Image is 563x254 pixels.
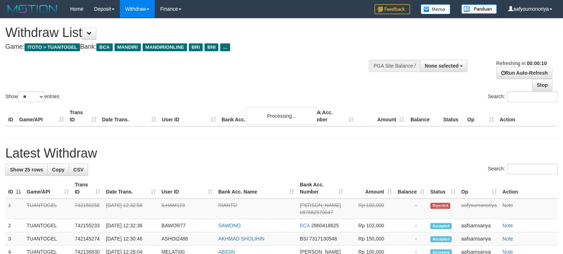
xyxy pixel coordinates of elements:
span: Copy 7317130548 to clipboard [309,236,337,242]
span: None selected [425,63,458,69]
th: Game/API: activate to sort column ascending [24,178,72,199]
td: aafsamsanya [458,232,500,245]
span: Accepted [430,236,452,242]
td: ILHAM123 [159,199,216,219]
td: [DATE] 12:30:46 [103,232,159,245]
a: Copy [47,164,69,176]
td: BAWOR77 [159,219,216,232]
th: Bank Acc. Name: activate to sort column ascending [216,178,297,199]
a: AKHMAD SHOLIHIN [218,236,265,242]
img: panduan.png [461,4,497,14]
td: [DATE] 12:32:58 [103,199,159,219]
span: BSI [300,236,308,242]
a: Stop [532,79,552,91]
td: Rp 150,000 [346,232,395,245]
button: None selected [420,60,467,72]
span: Copy [52,167,64,173]
strong: 00:00:10 [527,60,547,66]
td: ASHOI2488 [159,232,216,245]
img: Button%20Memo.svg [421,4,451,14]
a: Show 25 rows [5,164,48,176]
span: Accepted [430,223,452,229]
td: 2 [5,219,24,232]
td: Rp 100,000 [346,199,395,219]
td: 742150258 [72,199,103,219]
th: Bank Acc. Number [306,106,356,126]
label: Search: [488,164,558,174]
select: Showentries [18,91,44,102]
a: Note [503,202,513,208]
span: ITOTO > TUANTOGEL [25,43,80,51]
span: Show 25 rows [10,167,43,173]
td: 3 [5,232,24,245]
th: ID: activate to sort column descending [5,178,24,199]
th: Trans ID: activate to sort column ascending [72,178,103,199]
td: 742155233 [72,219,103,232]
a: Run Auto-Refresh [496,67,552,79]
label: Show entries [5,91,59,102]
td: - [395,219,427,232]
th: Op [464,106,497,126]
label: Search: [488,91,558,102]
th: Bank Acc. Name [219,106,306,126]
span: [PERSON_NAME] [300,202,341,208]
th: Bank Acc. Number: activate to sort column ascending [297,178,346,199]
th: Amount: activate to sort column ascending [346,178,395,199]
td: aafsamsanya [458,219,500,232]
h1: Latest Withdraw [5,146,558,160]
span: ... [220,43,230,51]
th: Balance [407,106,440,126]
span: CSV [73,167,84,173]
span: MANDIRIONLINE [143,43,187,51]
span: Copy 087862570047 to clipboard [300,210,333,215]
th: User ID: activate to sort column ascending [159,178,216,199]
span: BCA [300,223,310,228]
td: aafyoumonoriya [458,199,500,219]
th: Balance: activate to sort column ascending [395,178,427,199]
div: Processing... [246,107,317,125]
input: Search: [507,164,558,174]
th: Amount [356,106,407,126]
img: MOTION_logo.png [5,4,59,14]
th: Date Trans. [99,106,159,126]
th: User ID [159,106,219,126]
a: Note [503,223,513,228]
th: Action [500,178,558,199]
th: Action [497,106,558,126]
span: MANDIRI [115,43,141,51]
a: SAWONO [218,223,241,228]
span: Copy 2860418625 to clipboard [311,223,339,228]
td: TUANTOGEL [24,232,72,245]
span: BCA [96,43,112,51]
th: Status: activate to sort column ascending [427,178,458,199]
h4: Game: Bank: [5,43,368,51]
img: Feedback.jpg [375,4,410,14]
td: [DATE] 12:32:36 [103,219,159,232]
td: 1 [5,199,24,219]
td: - [395,232,427,245]
a: Note [503,236,513,242]
th: Trans ID [67,106,99,126]
h1: Withdraw List [5,26,368,40]
span: BNI [205,43,218,51]
td: TUANTOGEL [24,199,72,219]
td: - [395,199,427,219]
th: Date Trans.: activate to sort column ascending [103,178,159,199]
span: Rejected [430,203,450,209]
a: CSV [69,164,88,176]
span: Refreshing in: [496,60,547,66]
th: ID [5,106,16,126]
td: 742145274 [72,232,103,245]
span: BRI [189,43,203,51]
td: Rp 102,000 [346,219,395,232]
td: TUANTOGEL [24,219,72,232]
th: Status [440,106,464,126]
a: RIANTO [218,202,237,208]
div: PGA Site Balance / [369,60,420,72]
input: Search: [507,91,558,102]
th: Game/API [16,106,67,126]
th: Op: activate to sort column ascending [458,178,500,199]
